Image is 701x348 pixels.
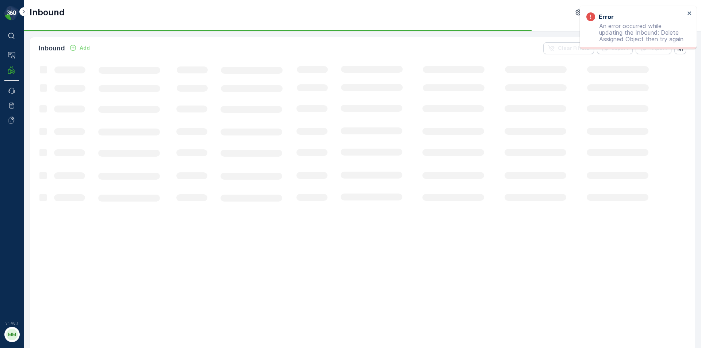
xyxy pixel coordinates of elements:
[543,42,594,54] button: Clear Filters
[4,6,19,20] img: logo
[586,23,685,42] p: An error occurred while updating the Inbound: Delete Assigned Object then try again
[4,327,19,342] button: MM
[66,43,93,52] button: Add
[558,45,590,52] p: Clear Filters
[599,12,614,21] h3: Error
[4,321,19,325] span: v 1.48.1
[6,329,18,340] div: MM
[30,7,65,18] p: Inbound
[687,10,692,17] button: close
[39,43,65,53] p: Inbound
[80,44,90,51] p: Add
